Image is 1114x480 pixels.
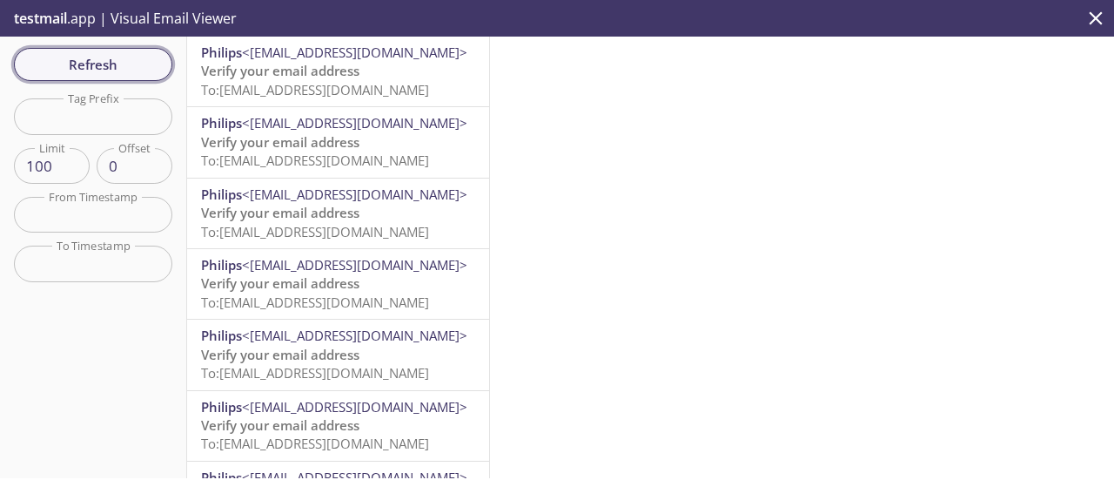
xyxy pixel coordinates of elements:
[201,223,429,240] span: To: [EMAIL_ADDRESS][DOMAIN_NAME]
[201,327,242,344] span: Philips
[201,398,242,416] span: Philips
[242,44,467,61] span: <[EMAIL_ADDRESS][DOMAIN_NAME]>
[187,249,489,319] div: Philips<[EMAIL_ADDRESS][DOMAIN_NAME]>Verify your email addressTo:[EMAIL_ADDRESS][DOMAIN_NAME]
[242,256,467,274] span: <[EMAIL_ADDRESS][DOMAIN_NAME]>
[201,346,359,363] span: Verify your email address
[201,294,429,311] span: To: [EMAIL_ADDRESS][DOMAIN_NAME]
[187,320,489,389] div: Philips<[EMAIL_ADDRESS][DOMAIN_NAME]>Verify your email addressTo:[EMAIL_ADDRESS][DOMAIN_NAME]
[201,133,359,151] span: Verify your email address
[242,186,467,203] span: <[EMAIL_ADDRESS][DOMAIN_NAME]>
[187,107,489,177] div: Philips<[EMAIL_ADDRESS][DOMAIN_NAME]>Verify your email addressTo:[EMAIL_ADDRESS][DOMAIN_NAME]
[187,37,489,106] div: Philips<[EMAIL_ADDRESS][DOMAIN_NAME]>Verify your email addressTo:[EMAIL_ADDRESS][DOMAIN_NAME]
[14,48,172,81] button: Refresh
[242,327,467,344] span: <[EMAIL_ADDRESS][DOMAIN_NAME]>
[28,53,158,76] span: Refresh
[242,114,467,132] span: <[EMAIL_ADDRESS][DOMAIN_NAME]>
[201,364,429,382] span: To: [EMAIL_ADDRESS][DOMAIN_NAME]
[201,435,429,452] span: To: [EMAIL_ADDRESS][DOMAIN_NAME]
[201,204,359,221] span: Verify your email address
[187,391,489,461] div: Philips<[EMAIL_ADDRESS][DOMAIN_NAME]>Verify your email addressTo:[EMAIL_ADDRESS][DOMAIN_NAME]
[201,81,429,98] span: To: [EMAIL_ADDRESS][DOMAIN_NAME]
[242,398,467,416] span: <[EMAIL_ADDRESS][DOMAIN_NAME]>
[187,179,489,248] div: Philips<[EMAIL_ADDRESS][DOMAIN_NAME]>Verify your email addressTo:[EMAIL_ADDRESS][DOMAIN_NAME]
[201,44,242,61] span: Philips
[201,416,359,434] span: Verify your email address
[201,62,359,79] span: Verify your email address
[14,9,67,28] span: testmail
[201,274,359,292] span: Verify your email address
[201,114,242,132] span: Philips
[201,256,242,274] span: Philips
[201,152,429,169] span: To: [EMAIL_ADDRESS][DOMAIN_NAME]
[201,186,242,203] span: Philips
